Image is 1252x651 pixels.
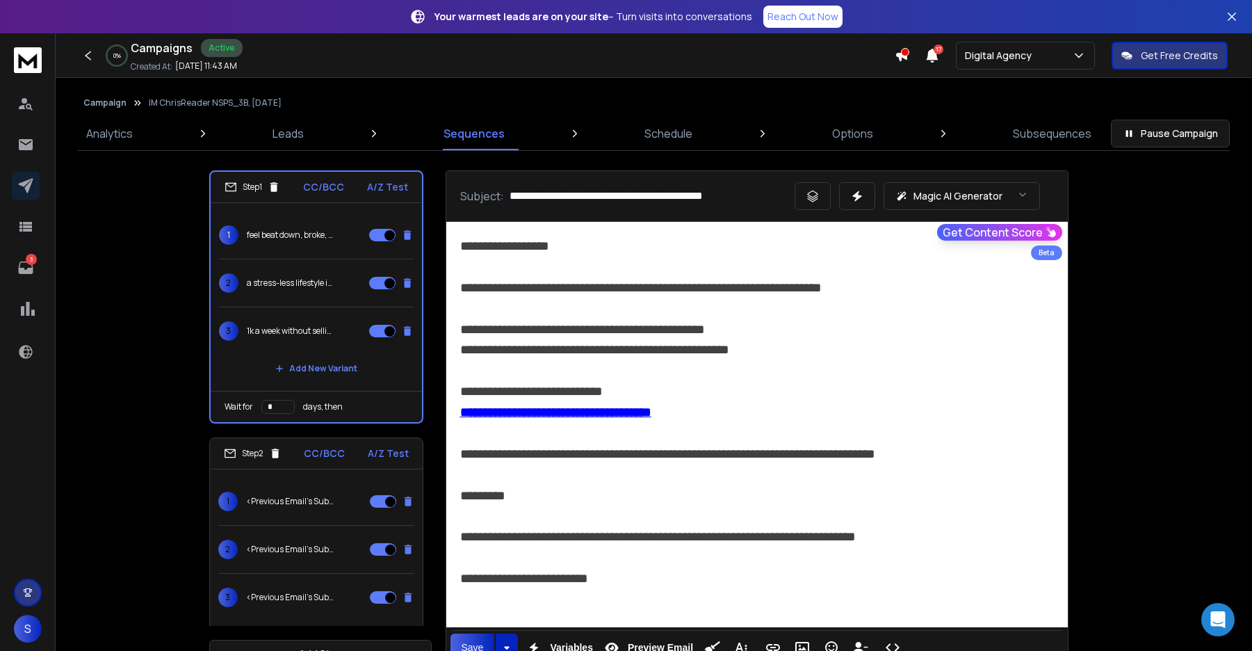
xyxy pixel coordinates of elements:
p: days, then [303,401,343,412]
span: 2 [218,540,238,559]
div: Active [201,39,243,57]
p: 3 [26,254,37,265]
a: Options [824,117,881,150]
p: Reach Out Now [767,10,838,24]
li: Step1CC/BCCA/Z Test1feel beat down, broke, want a helping way out?2a stress-less lifestyle is pos... [209,170,423,424]
p: Leads [273,125,304,142]
span: 1 [219,225,238,245]
div: Step 2 [224,447,282,460]
span: 3 [219,321,238,341]
p: 1k a week without selling? 🤔 [247,325,336,337]
p: – Turn visits into conversations [434,10,752,24]
a: 3 [12,254,40,282]
p: Magic AI Generator [913,189,1002,203]
button: Add New Variant [264,355,368,383]
p: Schedule [644,125,692,142]
p: IM ChrisReader NSPS_3B, [DATE] [149,97,282,108]
p: a stress-less lifestyle is possible. 😊 [247,278,336,289]
a: Reach Out Now [763,6,843,28]
p: Digital Agency [965,49,1037,63]
button: Get Free Credits [1112,42,1228,70]
p: Sequences [444,125,505,142]
p: Analytics [86,125,133,142]
span: 2 [219,273,238,293]
span: 17 [934,45,943,54]
div: Step 1 [225,181,280,193]
img: logo [14,47,42,73]
p: 0 % [113,51,121,60]
a: Sequences [435,117,513,150]
p: <Previous Email's Subject> [246,592,335,603]
p: Options [832,125,873,142]
p: Subsequences [1013,125,1091,142]
p: A/Z Test [367,180,408,194]
a: Schedule [636,117,701,150]
button: Get Content Score [937,224,1062,241]
p: Created At: [131,61,172,72]
a: Subsequences [1005,117,1100,150]
a: Analytics [78,117,141,150]
p: Get Free Credits [1141,49,1218,63]
button: Campaign [83,97,127,108]
span: 1 [218,492,238,511]
p: [DATE] 11:43 AM [175,61,237,72]
p: A/Z Test [368,447,409,460]
div: Beta [1031,246,1062,260]
p: <Previous Email's Subject> [246,496,335,507]
button: Add New Variant [264,621,368,649]
p: CC/BCC [303,180,344,194]
button: S [14,615,42,643]
p: CC/BCC [304,447,345,460]
p: <Previous Email's Subject> [246,544,335,555]
p: Wait for [225,401,253,412]
span: 3 [218,588,238,607]
button: Pause Campaign [1111,120,1230,147]
button: Magic AI Generator [884,182,1040,210]
div: Open Intercom Messenger [1201,603,1235,636]
strong: Your warmest leads are on your site [434,10,608,23]
p: Subject: [460,188,504,204]
h1: Campaigns [131,40,193,56]
p: feel beat down, broke, want a helping way out? [247,230,336,241]
a: Leads [264,117,312,150]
